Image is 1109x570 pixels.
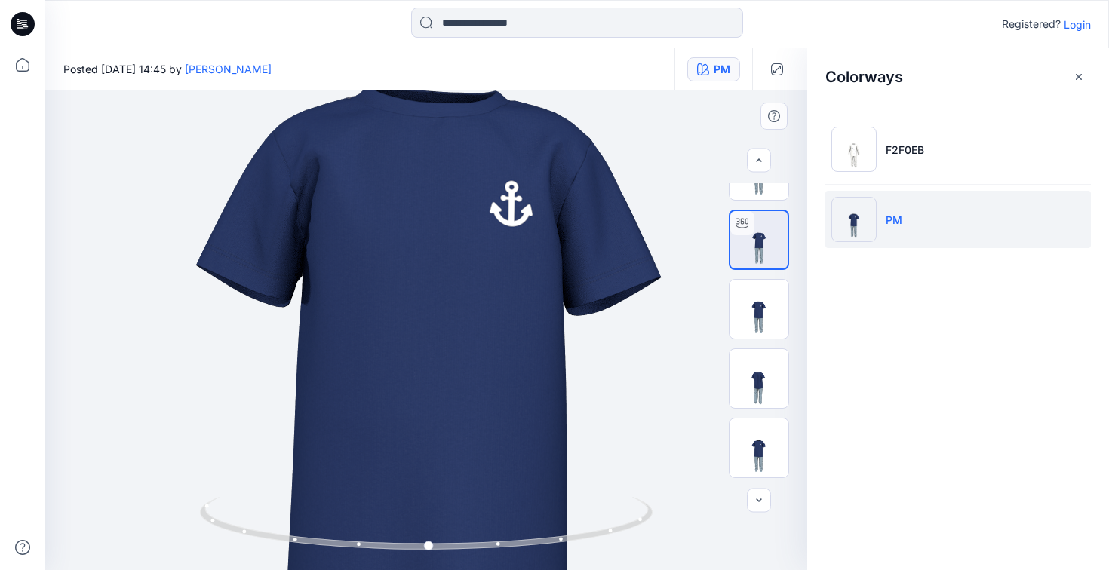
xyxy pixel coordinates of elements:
[185,63,272,75] a: [PERSON_NAME]
[831,197,877,242] img: PM
[730,211,788,268] img: Turntable
[1002,15,1061,33] p: Registered?
[730,280,788,339] img: Front
[730,418,788,477] img: Preview
[714,61,730,78] div: PM
[825,68,903,86] h2: Colorways
[886,142,924,158] p: F2F0EB
[1064,17,1091,32] p: Login
[730,349,788,408] img: Back
[831,127,877,172] img: F2F0EB
[886,212,902,228] p: PM
[63,61,272,77] span: Posted [DATE] 14:45 by
[687,57,740,81] button: PM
